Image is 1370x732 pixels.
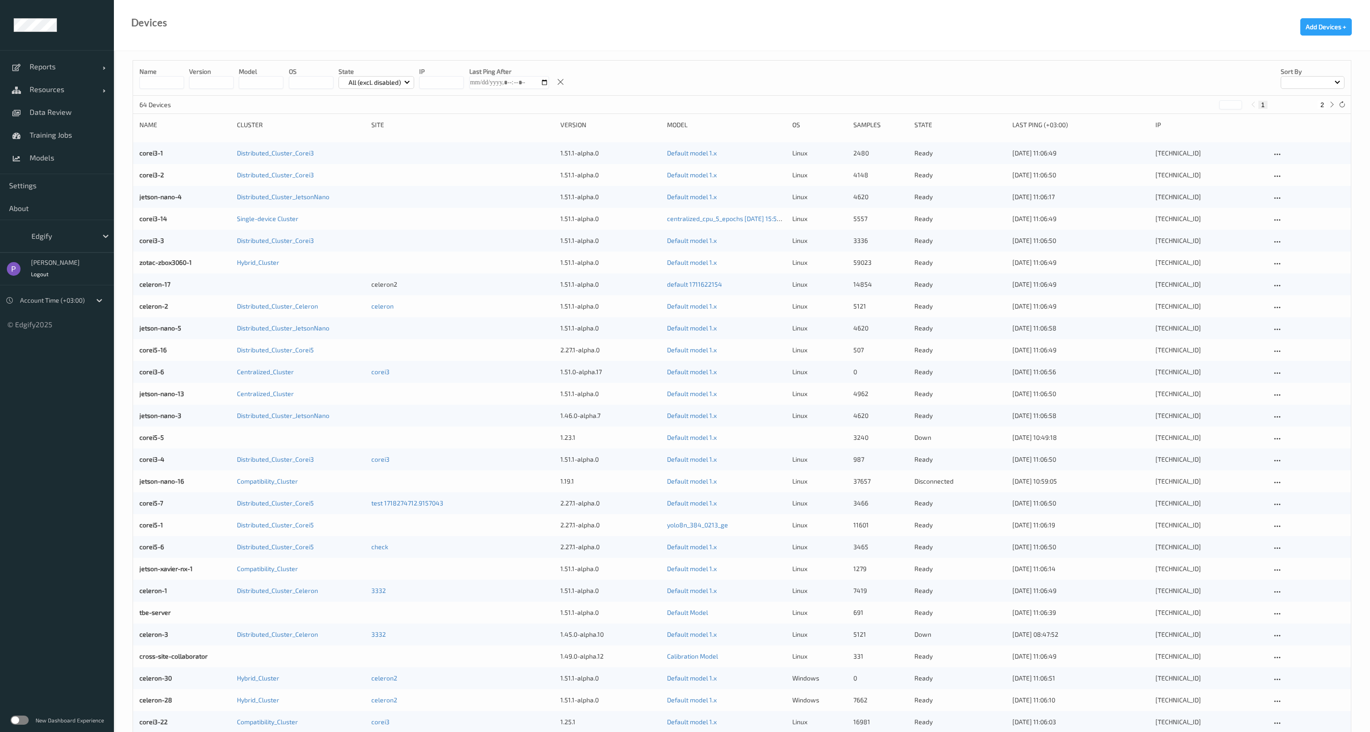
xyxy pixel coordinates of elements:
p: linux [792,717,847,727]
div: [DATE] 11:06:51 [1012,674,1149,683]
a: corei5-6 [139,543,164,551]
a: Default model 1.x [667,499,717,507]
div: [TECHNICAL_ID] [1155,674,1265,683]
div: [DATE] 11:06:14 [1012,564,1149,573]
a: Hybrid_Cluster [237,674,279,682]
div: 1.51.1-alpha.0 [560,192,661,201]
p: ready [914,564,1006,573]
p: linux [792,630,847,639]
a: celeron-17 [139,280,170,288]
p: ready [914,542,1006,552]
p: down [914,630,1006,639]
div: [TECHNICAL_ID] [1155,302,1265,311]
div: [DATE] 11:06:19 [1012,521,1149,530]
p: Last Ping After [469,67,549,76]
p: ready [914,236,1006,245]
div: [DATE] 11:06:50 [1012,389,1149,398]
div: 4620 [853,192,908,201]
div: [TECHNICAL_ID] [1155,170,1265,180]
a: jetson-nano-16 [139,477,184,485]
div: 1.51.0-alpha.17 [560,367,661,376]
div: [DATE] 11:06:39 [1012,608,1149,617]
a: Centralized_Cluster [237,390,294,397]
div: 3336 [853,236,908,245]
p: linux [792,258,847,267]
p: linux [792,214,847,223]
a: corei3 [371,455,390,463]
div: 7662 [853,696,908,705]
div: [TECHNICAL_ID] [1155,586,1265,595]
a: Distributed_Cluster_Corei3 [237,455,314,463]
div: 331 [853,652,908,661]
a: Compatibility_Cluster [237,565,298,572]
a: celeron-1 [139,587,167,594]
a: Default Model [667,608,708,616]
a: corei5-1 [139,521,163,529]
a: Default model 1.x [667,696,717,704]
p: ready [914,389,1006,398]
p: linux [792,411,847,420]
p: ready [914,367,1006,376]
div: [TECHNICAL_ID] [1155,717,1265,727]
a: celeron-3 [139,630,168,638]
a: corei5-16 [139,346,167,354]
a: celeron-2 [139,302,168,310]
p: linux [792,455,847,464]
p: linux [792,192,847,201]
div: 1279 [853,564,908,573]
div: 2.27.1-alpha.0 [560,542,661,552]
div: 7419 [853,586,908,595]
button: 2 [1318,101,1327,109]
div: 14854 [853,280,908,289]
div: [TECHNICAL_ID] [1155,433,1265,442]
a: Compatibility_Cluster [237,477,298,485]
p: ready [914,192,1006,201]
div: [TECHNICAL_ID] [1155,499,1265,508]
p: ready [914,170,1006,180]
div: [TECHNICAL_ID] [1155,258,1265,267]
div: 2.27.1-alpha.0 [560,499,661,508]
div: 59023 [853,258,908,267]
div: [TECHNICAL_ID] [1155,149,1265,158]
p: linux [792,236,847,245]
div: 1.51.1-alpha.0 [560,564,661,573]
p: ready [914,608,1006,617]
div: 4620 [853,411,908,420]
div: [DATE] 11:06:49 [1012,652,1149,661]
div: 1.51.1-alpha.0 [560,280,661,289]
p: linux [792,586,847,595]
div: [DATE] 11:06:50 [1012,236,1149,245]
div: [DATE] 11:06:17 [1012,192,1149,201]
div: Site [371,120,554,129]
div: [DATE] 11:06:49 [1012,280,1149,289]
div: 1.51.1-alpha.0 [560,696,661,705]
div: [DATE] 11:06:49 [1012,258,1149,267]
a: Default model 1.x [667,193,717,201]
p: linux [792,149,847,158]
div: [TECHNICAL_ID] [1155,389,1265,398]
a: Centralized_Cluster [237,368,294,376]
div: [DATE] 11:06:03 [1012,717,1149,727]
a: Single-device Cluster [237,215,298,222]
a: Distributed_Cluster_Corei3 [237,149,314,157]
div: [TECHNICAL_ID] [1155,214,1265,223]
a: test 1718274712.9157043 [371,499,443,507]
div: [DATE] 11:06:50 [1012,499,1149,508]
a: Compatibility_Cluster [237,718,298,726]
div: State [914,120,1006,129]
div: 691 [853,608,908,617]
p: version [189,67,234,76]
div: 4148 [853,170,908,180]
p: down [914,433,1006,442]
div: [TECHNICAL_ID] [1155,652,1265,661]
a: Default model 1.x [667,171,717,179]
a: Distributed_Cluster_Celeron [237,630,318,638]
p: linux [792,389,847,398]
div: 2.27.1-alpha.0 [560,521,661,530]
a: corei3-3 [139,237,164,244]
p: ready [914,214,1006,223]
a: Default model 1.x [667,674,717,682]
button: 1 [1258,101,1267,109]
div: [DATE] 11:06:56 [1012,367,1149,376]
p: ready [914,411,1006,420]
